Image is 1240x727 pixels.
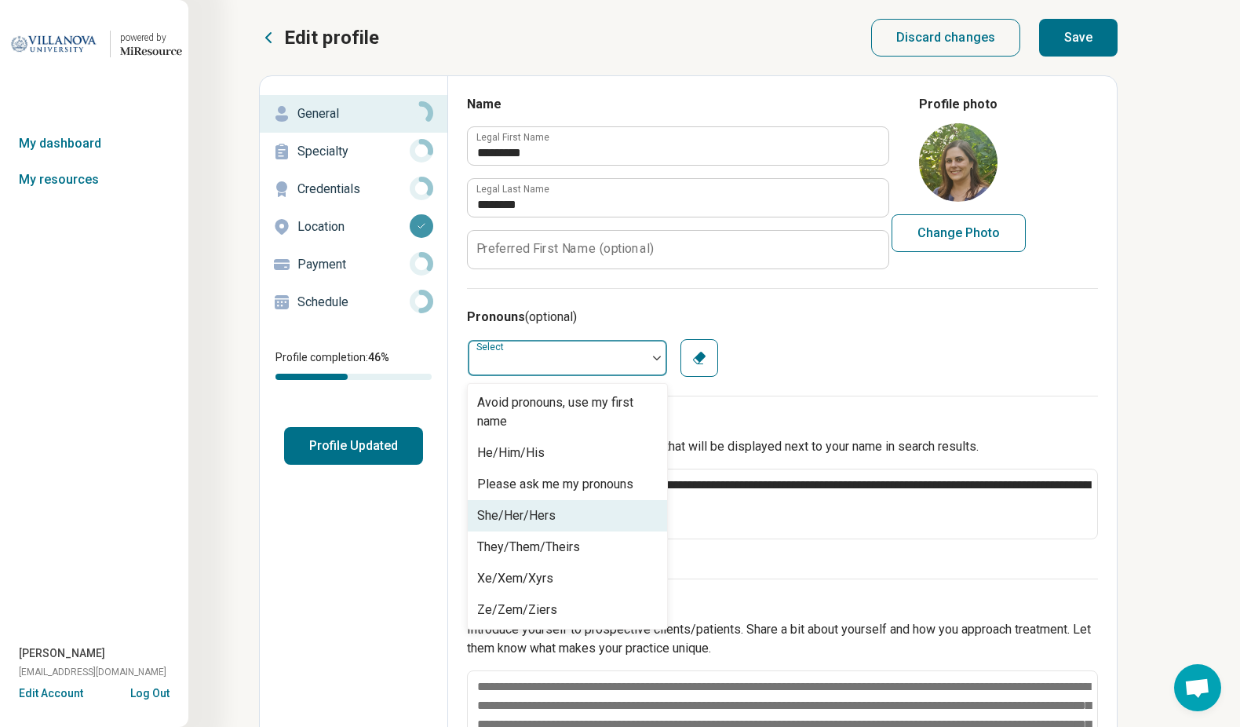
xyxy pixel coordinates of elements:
[297,255,410,274] p: Payment
[259,25,379,50] button: Edit profile
[260,208,447,246] a: Location
[275,374,432,380] div: Profile completion
[297,104,410,123] p: General
[284,427,423,465] button: Profile Updated
[892,214,1026,252] button: Change Photo
[297,293,410,312] p: Schedule
[871,19,1021,57] button: Discard changes
[260,133,447,170] a: Specialty
[477,569,553,588] div: Xe/Xem/Xyrs
[19,665,166,679] span: [EMAIL_ADDRESS][DOMAIN_NAME]
[476,243,654,255] label: Preferred First Name (optional)
[260,246,447,283] a: Payment
[368,351,389,363] span: 46 %
[120,31,182,45] div: powered by
[476,184,549,194] label: Legal Last Name
[467,95,888,114] h3: Name
[525,309,577,324] span: (optional)
[467,308,1098,327] h3: Pronouns
[467,620,1098,658] p: Introduce yourself to prospective clients/patients. Share a bit about yourself and how you approa...
[477,601,557,619] div: Ze/Zem/Ziers
[477,506,556,525] div: She/Her/Hers
[260,170,447,208] a: Credentials
[6,25,100,63] img: Villanova University
[260,283,447,321] a: Schedule
[477,393,658,431] div: Avoid pronouns, use my first name
[477,538,580,557] div: They/Them/Theirs
[467,598,1098,617] h3: Description
[919,123,997,202] img: avatar image
[19,645,105,662] span: [PERSON_NAME]
[919,95,997,114] legend: Profile photo
[467,437,1098,456] p: A short introduction to your practice that will be displayed next to your name in search results.
[260,95,447,133] a: General
[1039,19,1118,57] button: Save
[1174,664,1221,711] div: Open chat
[260,340,447,389] div: Profile completion:
[477,475,633,494] div: Please ask me my pronouns
[130,685,170,698] button: Log Out
[297,217,410,236] p: Location
[476,342,507,353] label: Select
[467,546,1098,560] p: 143/ 154 characters [PERSON_NAME]
[476,133,549,142] label: Legal First Name
[6,25,182,63] a: Villanova Universitypowered by
[297,180,410,199] p: Credentials
[19,685,83,702] button: Edit Account
[284,25,379,50] p: Edit profile
[297,142,410,161] p: Specialty
[467,415,1098,434] h3: Tagline
[477,444,545,462] div: He/Him/His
